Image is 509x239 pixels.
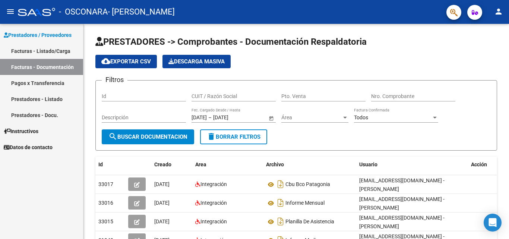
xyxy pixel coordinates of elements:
span: [EMAIL_ADDRESS][DOMAIN_NAME] - [PERSON_NAME] [359,196,445,211]
span: Planilla De Asistencia [285,219,334,225]
span: Datos de contacto [4,143,53,151]
span: PRESTADORES -> Comprobantes - Documentación Respaldatoria [95,37,367,47]
span: Usuario [359,161,377,167]
mat-icon: person [494,7,503,16]
span: [DATE] [154,181,170,187]
span: Integración [200,218,227,224]
span: [EMAIL_ADDRESS][DOMAIN_NAME] - [PERSON_NAME] [359,177,445,192]
span: - [PERSON_NAME] [108,4,175,20]
span: Descarga Masiva [168,58,225,65]
mat-icon: menu [6,7,15,16]
i: Descargar documento [276,216,285,227]
span: Área [281,114,342,121]
span: Instructivos [4,127,38,135]
span: Integración [200,200,227,206]
button: Exportar CSV [95,55,157,68]
i: Descargar documento [276,178,285,190]
span: Prestadores / Proveedores [4,31,72,39]
app-download-masive: Descarga masiva de comprobantes (adjuntos) [162,55,231,68]
span: [EMAIL_ADDRESS][DOMAIN_NAME] - [PERSON_NAME] [359,215,445,229]
span: Archivo [266,161,284,167]
button: Borrar Filtros [200,129,267,144]
input: Start date [192,114,207,121]
datatable-header-cell: Id [95,157,125,173]
span: Creado [154,161,171,167]
span: 33015 [98,218,113,224]
div: Open Intercom Messenger [484,214,502,232]
span: 33016 [98,200,113,206]
datatable-header-cell: Acción [468,157,505,173]
mat-icon: search [108,132,117,141]
h3: Filtros [102,75,127,85]
span: Borrar Filtros [207,133,260,140]
span: – [208,114,212,121]
span: Informe Mensual [285,200,325,206]
span: - OSCONARA [59,4,108,20]
datatable-header-cell: Area [192,157,263,173]
span: [DATE] [154,200,170,206]
span: Cbu Bco Patagonia [285,182,330,188]
span: 33017 [98,181,113,187]
span: Acción [471,161,487,167]
datatable-header-cell: Archivo [263,157,356,173]
mat-icon: delete [207,132,216,141]
button: Buscar Documentacion [102,129,194,144]
button: Descarga Masiva [162,55,231,68]
span: Integración [200,181,227,187]
datatable-header-cell: Creado [151,157,192,173]
datatable-header-cell: Usuario [356,157,468,173]
span: [DATE] [154,218,170,224]
span: Todos [354,114,368,120]
input: End date [213,114,250,121]
span: Id [98,161,103,167]
button: Open calendar [267,114,275,122]
span: Area [195,161,206,167]
i: Descargar documento [276,197,285,209]
span: Buscar Documentacion [108,133,187,140]
span: Exportar CSV [101,58,151,65]
mat-icon: cloud_download [101,57,110,66]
